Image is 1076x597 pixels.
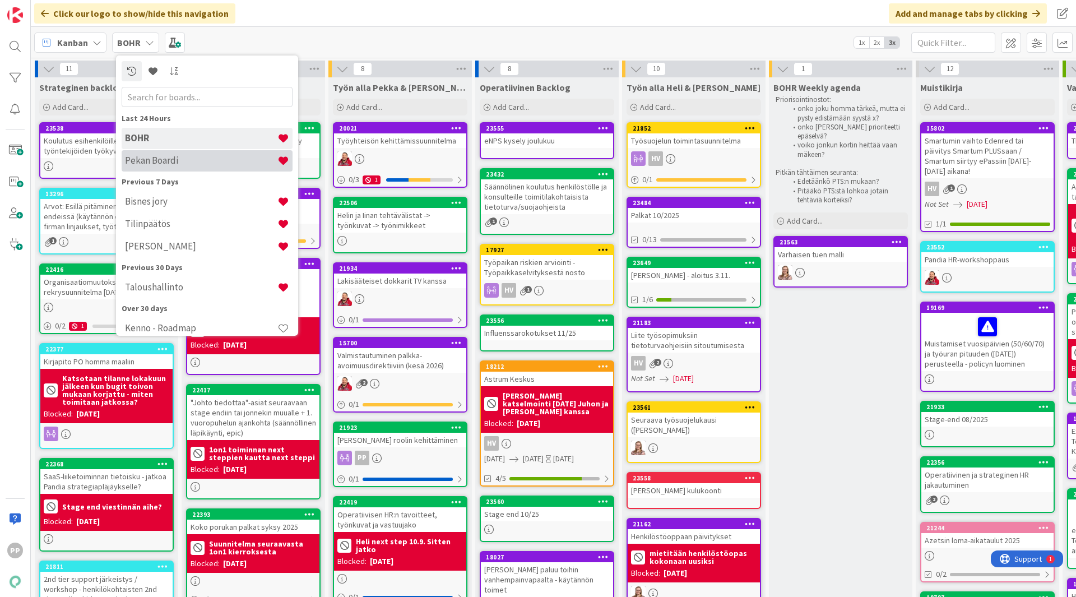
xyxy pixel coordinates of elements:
[58,4,61,13] div: 1
[628,519,760,529] div: 21162
[948,184,955,192] span: 1
[921,242,1054,252] div: 23552
[628,123,760,133] div: 21852
[334,263,466,288] div: 21934Lakisääteiset dokkarit TV kanssa
[334,263,466,274] div: 21934
[481,552,613,597] div: 18027[PERSON_NAME] paluu töihin vanhempainvapaalta - käytännön toimet
[355,451,369,465] div: PP
[628,413,760,437] div: Seuraava työsuojelukausi ([PERSON_NAME])
[787,177,906,186] li: Edetäänkö PTS:n mukaan?
[76,516,100,527] div: [DATE]
[481,283,613,298] div: HV
[334,123,466,148] div: 20021Työyhteisön kehittämissuunnitelma
[776,95,906,104] p: Priorisointinostot:
[53,102,89,112] span: Add Card...
[921,133,1054,178] div: Smartumin vaihto Edenred tai päivitys Smartum PLUSsaan / Smartum siirtyy ePassiin [DATE]-[DATE] a...
[40,265,173,275] div: 22416
[69,322,87,331] div: 1
[650,549,757,565] b: mietitään henkilöstöopas kokonaan uusiksi
[125,218,277,229] h4: Tilinpäätös
[940,62,959,76] span: 12
[486,363,613,371] div: 18212
[62,374,169,406] b: Katsotaan tilanne lokakuun jälkeen kun bugit toivon mukaan korjattu - miten toimitaan jatkossa?
[523,453,544,465] span: [DATE]
[628,356,760,371] div: HV
[370,556,393,567] div: [DATE]
[45,266,173,274] div: 22416
[889,3,1047,24] div: Add and manage tabs by clicking
[936,218,947,230] span: 1/1
[787,141,906,159] li: voiko jonkun kortin heittää vaan mäkeen?
[40,344,173,354] div: 22377
[59,62,78,76] span: 11
[774,247,907,262] div: Varhaisen tuen malli
[339,265,466,272] div: 21934
[34,3,235,24] div: Click our logo to show/hide this navigation
[647,62,666,76] span: 10
[631,356,646,371] div: HV
[40,354,173,369] div: Kirjapito PO homma maaliin
[337,151,352,166] img: JS
[39,82,124,93] span: Strateginen backlog
[628,133,760,148] div: Työsuojelun toimintasuunnitelma
[780,238,907,246] div: 21563
[339,124,466,132] div: 20021
[334,423,466,433] div: 21923
[481,133,613,148] div: eNPS kysely joulukuu
[7,543,23,558] div: PP
[628,473,760,498] div: 23558[PERSON_NAME] kulukoonti
[921,533,1054,548] div: Azetsin loma-aikataulut 2025
[125,322,277,334] h4: Kenno - Roadmap
[486,317,613,325] div: 23556
[484,418,513,429] div: Blocked:
[40,319,173,333] div: 0/21
[40,469,173,494] div: SaaS-liiketoiminnan tietoisku - jatkoa Pandia strategiapläjäykselle?
[628,483,760,498] div: [PERSON_NAME] kulukoonti
[117,37,141,48] b: BOHR
[481,362,613,386] div: 18212Astrum Keskus
[921,270,1054,285] div: JS
[628,123,760,148] div: 21852Työsuojelun toimintasuunnitelma
[633,124,760,132] div: 21852
[633,474,760,482] div: 23558
[930,496,938,503] span: 2
[503,392,610,415] b: [PERSON_NAME] katselmointi [DATE] Juhon ja [PERSON_NAME] kanssa
[223,464,247,475] div: [DATE]
[500,62,519,76] span: 8
[486,170,613,178] div: 23432
[481,326,613,340] div: Influenssarokotukset 11/25
[191,464,220,475] div: Blocked:
[187,385,319,440] div: 22417"Johto tiedottaa"-asiat seuraavaan stage endiin tai jonnekin muualle + 1. vuoropuhelun ajank...
[794,62,813,76] span: 1
[481,372,613,386] div: Astrum Keskus
[187,385,319,395] div: 22417
[40,562,173,572] div: 21811
[125,132,277,144] h4: BOHR
[787,187,906,205] li: Pitääkö PTS:stä lohkoa jotain tehtäviä korteiksi?
[481,552,613,562] div: 18027
[334,151,466,166] div: JS
[869,37,884,48] span: 2x
[773,82,861,93] span: BOHR Weekly agenda
[187,520,319,534] div: Koko porukan palkat syksy 2025
[40,459,173,494] div: 22368SaaS-liiketoiminnan tietoisku - jatkoa Pandia strategiapläjäykselle?
[926,403,1054,411] div: 21933
[122,87,293,107] input: Search for boards...
[334,198,466,208] div: 22506
[628,173,760,187] div: 0/1
[337,376,352,391] img: JS
[776,168,906,177] p: Pitkän tähtäimen seuranta:
[481,123,613,148] div: 23555eNPS kysely joulukuu
[925,270,939,285] img: JS
[334,133,466,148] div: Työyhteisön kehittämissuunnitelma
[642,294,653,306] span: 1/6
[921,402,1054,412] div: 21933
[787,104,906,123] li: onko joku homma tärkeä, mutta ei pysty edistämään syystä x?
[481,562,613,597] div: [PERSON_NAME] paluu töihin vanhempainvapaalta - käytännön toimet
[191,339,220,351] div: Blocked:
[223,558,247,570] div: [DATE]
[334,274,466,288] div: Lakisääteiset dokkarit TV kanssa
[642,234,657,246] span: 0/13
[926,243,1054,251] div: 23552
[334,338,466,348] div: 15700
